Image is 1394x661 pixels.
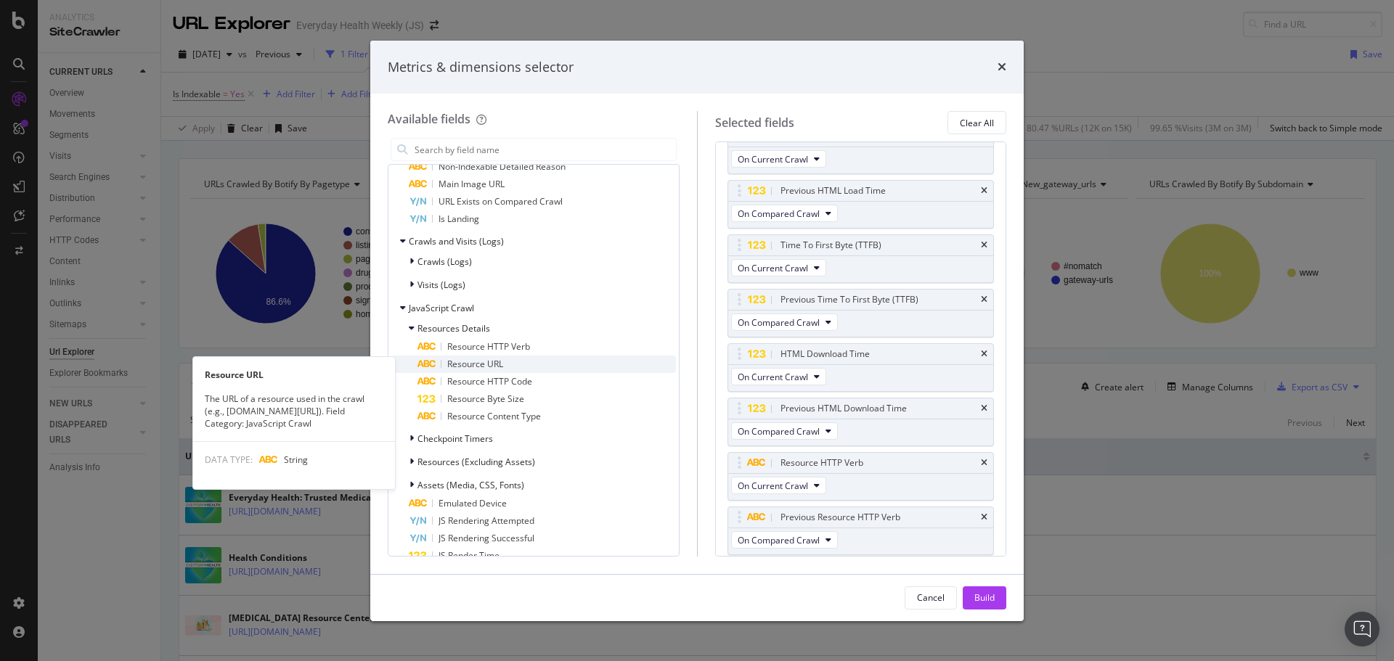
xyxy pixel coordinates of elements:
span: Resource Content Type [447,410,541,422]
button: On Current Crawl [731,259,826,276]
button: On Compared Crawl [731,313,838,331]
span: On Current Crawl [738,480,808,492]
span: On Compared Crawl [738,316,820,329]
span: URL Exists on Compared Crawl [439,195,563,208]
div: The URL of a resource used in the crawl (e.g., [DOMAIN_NAME][URL]). Field Category: JavaScript Crawl [193,393,395,430]
div: times [981,459,987,467]
span: Non-Indexable Detailed Reason [439,160,566,173]
div: times [981,350,987,358]
span: Resources Details [417,322,490,334]
div: Previous Resource HTTP VerbtimesOn Compared Crawl [727,506,995,555]
span: On Compared Crawl [738,534,820,546]
div: Open Intercom Messenger [1345,612,1379,646]
span: Resource Byte Size [447,393,524,405]
div: HTML Download Time [780,347,870,361]
span: Crawls and Visits (Logs) [409,235,504,247]
div: times [998,58,1006,77]
div: Time To First Byte (TTFB) [780,238,881,253]
span: On Compared Crawl [738,425,820,438]
div: Resource URL [193,369,395,381]
span: On Current Crawl [738,262,808,274]
button: On Compared Crawl [731,531,838,549]
span: Assets (Media, CSS, Fonts) [417,479,524,491]
div: times [981,404,987,413]
button: Build [963,586,1006,609]
span: Visits (Logs) [417,279,465,291]
span: JS Rendering Successful [439,532,534,544]
div: Metrics & dimensions selector [388,58,574,77]
div: Resource HTTP VerbtimesOn Current Crawl [727,452,995,501]
div: times [981,186,987,195]
div: Cancel [917,591,945,604]
div: HTML Download TimetimesOn Current Crawl [727,343,995,392]
button: On Compared Crawl [731,422,838,440]
div: Resource HTTP Verb [780,456,863,470]
button: On Current Crawl [731,150,826,168]
div: times [981,241,987,250]
span: Resource HTTP Code [447,375,532,387]
div: Build [974,591,995,604]
span: Resources (Excluding Assets) [417,456,535,468]
span: Emulated Device [439,497,507,509]
button: Clear All [947,111,1006,134]
div: Time To First Byte (TTFB)timesOn Current Crawl [727,234,995,283]
div: Previous HTML Download Time [780,401,907,416]
div: Available fields [388,111,470,127]
input: Search by field name [413,139,676,160]
button: Cancel [905,586,957,609]
div: times [981,513,987,522]
span: Resource URL [447,358,503,370]
button: On Current Crawl [731,477,826,494]
button: On Compared Crawl [731,205,838,222]
span: JS Rendering Attempted [439,514,534,527]
div: HTML Load TimetimesOn Current Crawl [727,126,995,174]
div: Previous Time To First Byte (TTFB) [780,292,918,307]
span: Checkpoint Timers [417,432,493,445]
span: Main Image URL [439,178,505,190]
div: Previous HTML Download TimetimesOn Compared Crawl [727,398,995,446]
span: Crawls (Logs) [417,255,472,268]
div: Selected fields [715,115,794,131]
div: Previous Time To First Byte (TTFB)timesOn Compared Crawl [727,289,995,337]
span: On Current Crawl [738,371,808,383]
span: On Compared Crawl [738,208,820,220]
div: Previous HTML Load Time [780,184,886,198]
span: Is Landing [439,213,479,225]
span: JavaScript Crawl [409,302,474,314]
div: Previous Resource HTTP Verb [780,510,900,525]
div: Previous HTML Load TimetimesOn Compared Crawl [727,180,995,229]
div: Clear All [960,117,994,129]
span: Resource HTTP Verb [447,340,530,353]
span: On Current Crawl [738,153,808,165]
div: modal [370,41,1024,621]
div: times [981,295,987,304]
button: On Current Crawl [731,368,826,385]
